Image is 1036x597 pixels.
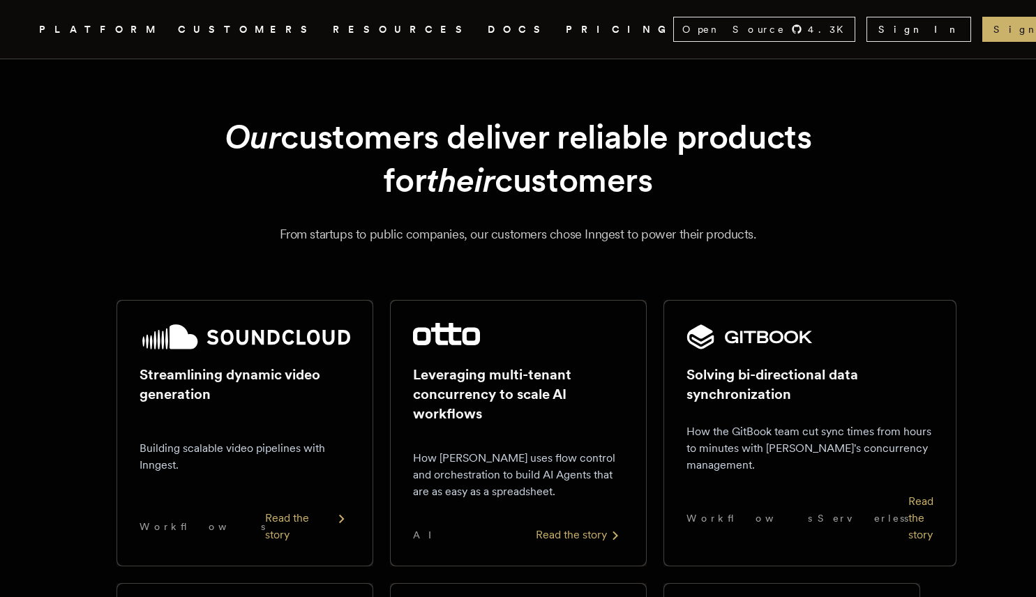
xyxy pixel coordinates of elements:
div: Read the story [908,493,933,543]
p: From startups to public companies, our customers chose Inngest to power their products. [56,225,980,244]
a: CUSTOMERS [178,21,316,38]
a: Otto logoLeveraging multi-tenant concurrency to scale AI workflowsHow [PERSON_NAME] uses flow con... [390,300,647,566]
h2: Streamlining dynamic video generation [140,365,350,404]
button: RESOURCES [333,21,471,38]
span: Serverless [818,511,908,525]
div: Read the story [536,527,624,543]
h2: Solving bi-directional data synchronization [686,365,933,404]
a: SoundCloud logoStreamlining dynamic video generationBuilding scalable video pipelines with Innges... [117,300,373,566]
p: How [PERSON_NAME] uses flow control and orchestration to build AI Agents that are as easy as a sp... [413,450,624,500]
span: 4.3 K [808,22,852,36]
em: their [426,160,495,200]
span: Workflows [140,520,265,534]
a: Sign In [866,17,971,42]
em: Our [225,116,281,157]
p: How the GitBook team cut sync times from hours to minutes with [PERSON_NAME]'s concurrency manage... [686,423,933,474]
img: SoundCloud [140,323,350,351]
span: Workflows [686,511,812,525]
img: Otto [413,323,480,345]
button: PLATFORM [39,21,161,38]
h1: customers deliver reliable products for customers [150,115,887,202]
a: GitBook logoSolving bi-directional data synchronizationHow the GitBook team cut sync times from h... [663,300,920,566]
span: Open Source [682,22,786,36]
p: Building scalable video pipelines with Inngest. [140,440,350,474]
div: Read the story [265,510,350,543]
span: AI [413,528,444,542]
a: PRICING [566,21,673,38]
a: DOCS [488,21,549,38]
h2: Leveraging multi-tenant concurrency to scale AI workflows [413,365,624,423]
img: GitBook [686,323,813,351]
